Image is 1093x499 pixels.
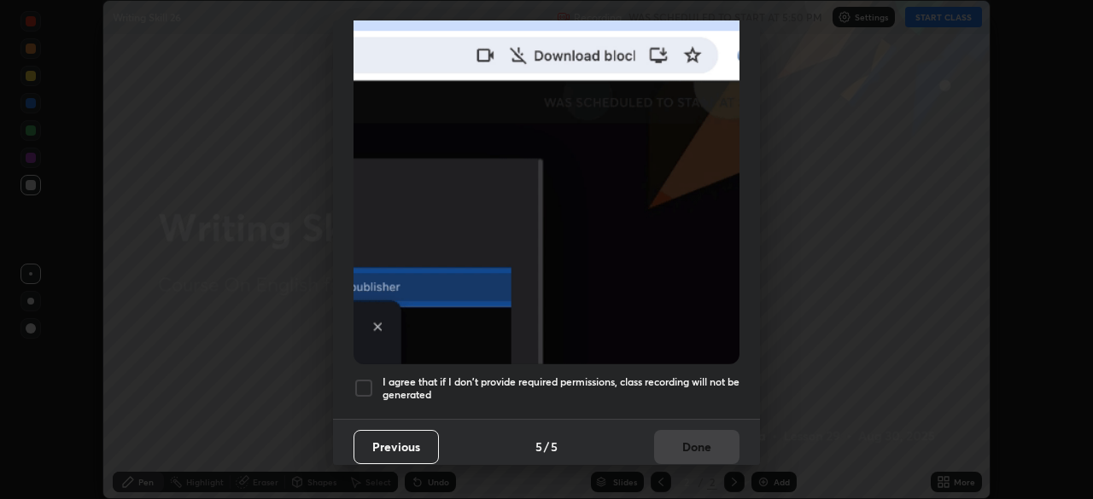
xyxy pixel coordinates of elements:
[383,375,739,402] h5: I agree that if I don't provide required permissions, class recording will not be generated
[544,438,549,455] h4: /
[551,438,558,455] h4: 5
[535,438,542,455] h4: 5
[354,430,439,464] button: Previous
